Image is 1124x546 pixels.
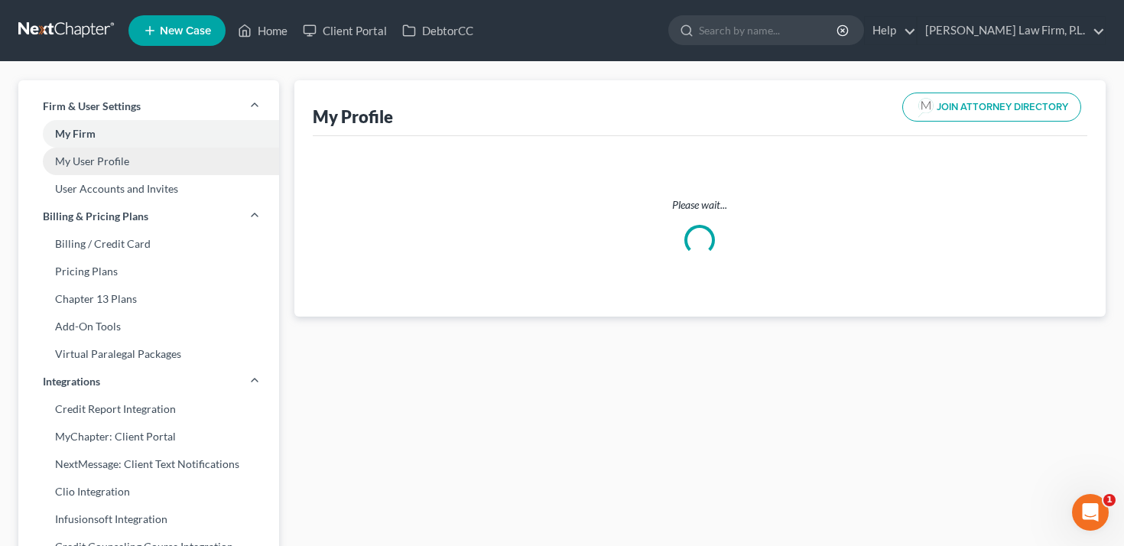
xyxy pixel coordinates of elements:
[18,93,279,120] a: Firm & User Settings
[18,120,279,148] a: My Firm
[18,313,279,340] a: Add-On Tools
[915,96,937,118] img: modern-attorney-logo-488310dd42d0e56951fffe13e3ed90e038bc441dd813d23dff0c9337a977f38e.png
[1103,494,1116,506] span: 1
[18,478,279,505] a: Clio Integration
[937,102,1068,112] span: JOIN ATTORNEY DIRECTORY
[230,17,295,44] a: Home
[18,368,279,395] a: Integrations
[18,395,279,423] a: Credit Report Integration
[18,230,279,258] a: Billing / Credit Card
[325,197,1076,213] p: Please wait...
[18,423,279,450] a: MyChapter: Client Portal
[865,17,916,44] a: Help
[902,93,1081,122] button: JOIN ATTORNEY DIRECTORY
[18,505,279,533] a: Infusionsoft Integration
[43,209,148,224] span: Billing & Pricing Plans
[160,25,211,37] span: New Case
[699,16,839,44] input: Search by name...
[395,17,481,44] a: DebtorCC
[18,258,279,285] a: Pricing Plans
[43,374,100,389] span: Integrations
[18,450,279,478] a: NextMessage: Client Text Notifications
[18,285,279,313] a: Chapter 13 Plans
[295,17,395,44] a: Client Portal
[18,340,279,368] a: Virtual Paralegal Packages
[1072,494,1109,531] iframe: Intercom live chat
[918,17,1105,44] a: [PERSON_NAME] Law Firm, P.L.
[18,148,279,175] a: My User Profile
[43,99,141,114] span: Firm & User Settings
[313,106,393,128] div: My Profile
[18,175,279,203] a: User Accounts and Invites
[18,203,279,230] a: Billing & Pricing Plans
